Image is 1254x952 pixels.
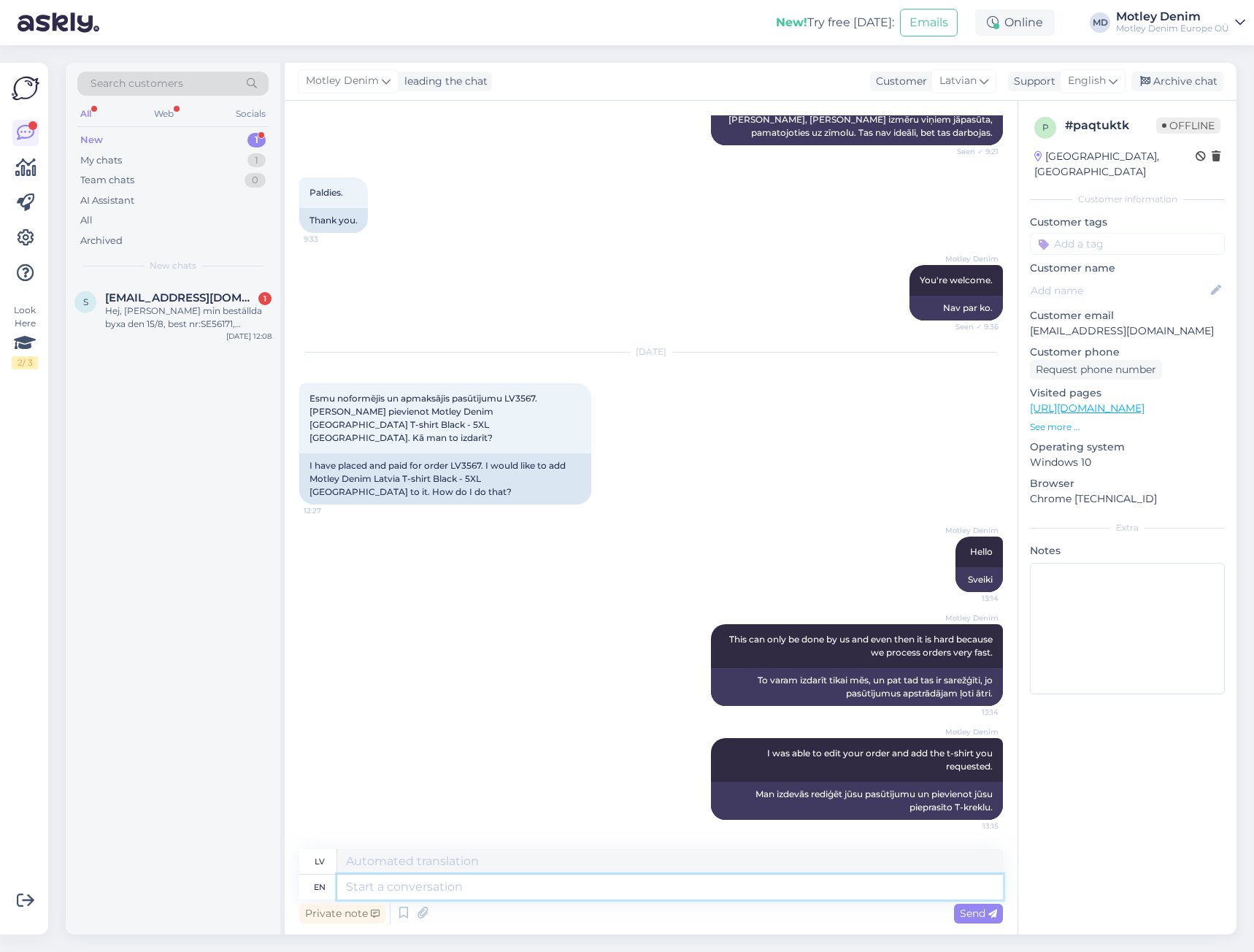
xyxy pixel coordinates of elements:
[1030,543,1225,558] p: Notes
[900,9,958,37] button: Emails
[944,707,999,718] span: 13:14
[767,748,995,772] span: I was able to edit your order and add the t-shirt you requested.
[955,567,1003,592] div: Sveiki
[729,634,995,658] span: This can only be done by us and even then it is hard because we process orders very fast.
[314,875,326,899] div: en
[944,726,999,737] span: Motley Denim
[105,304,272,331] div: Hej, [PERSON_NAME] min beställda byxa den 15/8, best nr:SE56171, [DOMAIN_NAME]: 169103-700-8XL .H...
[711,668,1003,706] div: To varam izdarīt tikai mēs, un pat tad tas ir sarežģīti, jo pasūtījumus apstrādājam ļoti ātri.
[1030,476,1225,491] p: Browser
[306,73,379,89] span: Motley Denim
[1031,283,1208,299] input: Add name
[1030,215,1225,230] p: Customer tags
[1030,323,1225,339] p: [EMAIL_ADDRESS][DOMAIN_NAME]
[1042,122,1049,133] span: p
[1116,11,1229,23] div: Motley Denim
[944,613,999,623] span: Motley Denim
[944,821,999,832] span: 13:15
[299,453,591,504] div: I have placed and paid for order LV3567. I would like to add Motley Denim Latvia T-shirt Black - ...
[1030,308,1225,323] p: Customer email
[80,173,134,188] div: Team chats
[80,153,122,168] div: My chats
[80,234,123,248] div: Archived
[309,187,343,198] span: Paldies.
[1008,74,1055,89] div: Support
[1131,72,1223,91] div: Archive chat
[77,104,94,123] div: All
[1030,421,1225,434] p: See more ...
[944,593,999,604] span: 13:14
[80,213,93,228] div: All
[960,907,997,920] span: Send
[83,296,88,307] span: s
[150,259,196,272] span: New chats
[944,146,999,157] span: Seen ✓ 9:21
[80,133,103,147] div: New
[304,505,358,516] span: 12:27
[299,208,368,233] div: Thank you.
[315,849,325,874] div: lv
[12,74,39,102] img: Askly Logo
[1030,360,1162,380] div: Request phone number
[299,904,385,924] div: Private note
[91,76,183,91] span: Search customers
[245,173,266,188] div: 0
[12,304,38,369] div: Look Here
[975,9,1055,36] div: Online
[309,393,539,443] span: Esmu noformējis un apmaksājis pasūtījumu LV3567. [PERSON_NAME] pievienot Motley Denim [GEOGRAPHIC...
[1030,193,1225,206] div: Customer information
[1030,385,1225,401] p: Visited pages
[944,525,999,536] span: Motley Denim
[870,74,927,89] div: Customer
[1030,233,1225,255] input: Add a tag
[939,73,977,89] span: Latvian
[1030,521,1225,534] div: Extra
[151,104,177,123] div: Web
[1116,23,1229,34] div: Motley Denim Europe OÜ
[258,292,272,305] div: 1
[970,546,993,557] span: Hello
[944,253,999,264] span: Motley Denim
[1116,11,1245,34] a: Motley DenimMotley Denim Europe OÜ
[909,296,1003,320] div: Nav par ko.
[1030,345,1225,360] p: Customer phone
[80,193,134,208] div: AI Assistant
[304,234,358,245] span: 9:33
[920,275,993,285] span: You're welcome.
[776,15,807,29] b: New!
[1030,491,1225,507] p: Chrome [TECHNICAL_ID]
[1030,455,1225,470] p: Windows 10
[1090,12,1110,33] div: MD
[299,345,1003,358] div: [DATE]
[247,133,266,147] div: 1
[776,14,894,31] div: Try free [DATE]:
[711,782,1003,820] div: Man izdevās rediģēt jūsu pasūtījumu un pievienot jūsu pieprasīto T-kreklu.
[1030,261,1225,276] p: Customer name
[1030,439,1225,455] p: Operating system
[105,291,257,304] span: slohnn@hotmail.com
[12,356,38,369] div: 2 / 3
[247,153,266,168] div: 1
[1156,118,1220,134] span: Offline
[1065,117,1156,134] div: # paqtuktk
[1068,73,1106,89] span: English
[1034,149,1196,180] div: [GEOGRAPHIC_DATA], [GEOGRAPHIC_DATA]
[226,331,272,342] div: [DATE] 12:08
[399,74,488,89] div: leading the chat
[944,321,999,332] span: Seen ✓ 9:36
[233,104,269,123] div: Socials
[1030,402,1145,415] a: [URL][DOMAIN_NAME]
